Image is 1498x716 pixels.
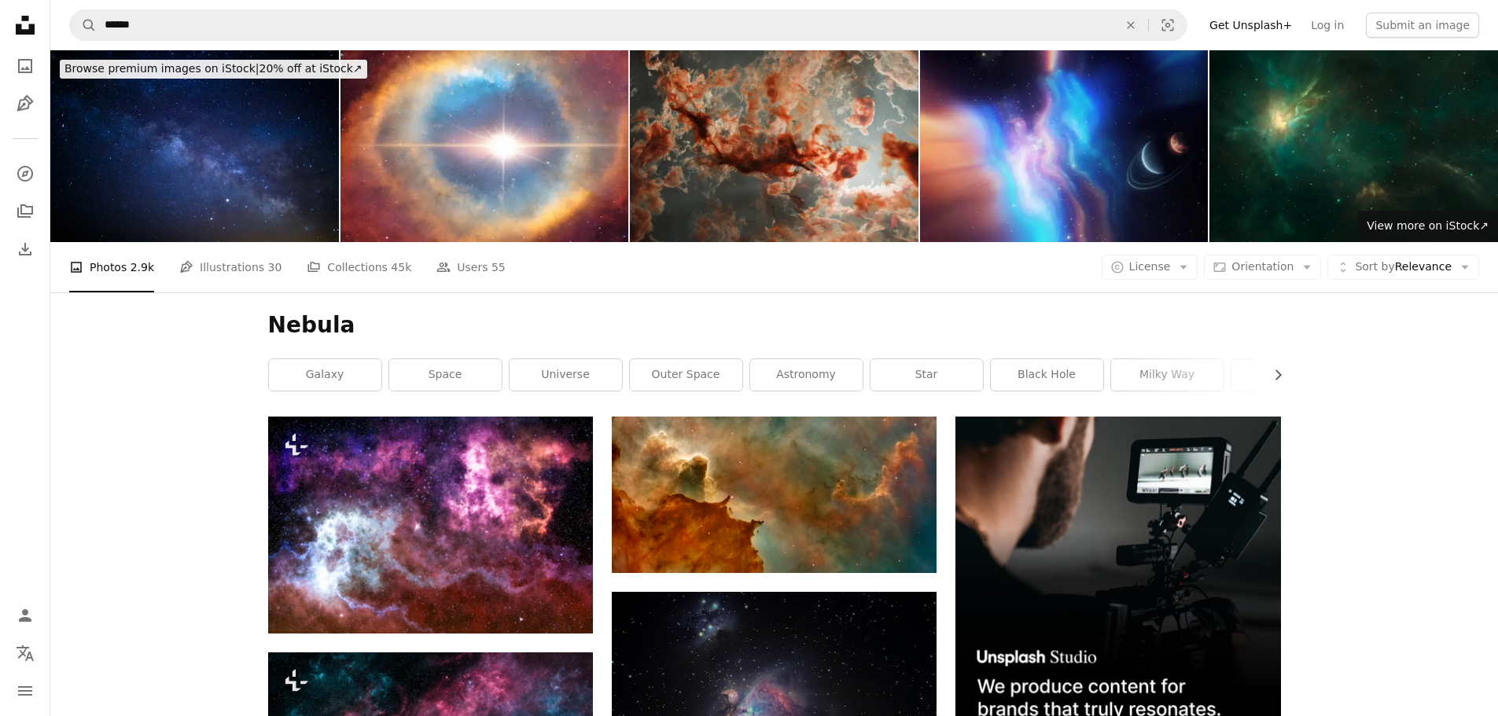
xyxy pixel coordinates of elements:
a: Nebula [612,487,937,501]
a: Illustrations [9,88,41,119]
span: Browse premium images on iStock | [64,62,259,75]
a: View more on iStock↗ [1357,211,1498,242]
span: Orientation [1231,260,1294,273]
img: Nebula [612,417,937,572]
img: Milky Way [50,50,339,242]
a: universe [510,359,622,391]
span: View more on iStock ↗ [1367,219,1489,232]
button: scroll list to the right [1264,359,1281,391]
button: Clear [1113,10,1148,40]
span: Sort by [1355,260,1394,273]
a: star [870,359,983,391]
form: Find visuals sitewide [69,9,1187,41]
a: milky way [1111,359,1224,391]
a: Log in / Sign up [9,600,41,631]
a: Browse premium images on iStock|20% off at iStock↗ [50,50,377,88]
a: space [389,359,502,391]
img: Abstract Deep Space Nebula [630,50,918,242]
img: Space background. Colorful fractal nebula in green and orange color with star field. Digital pain... [1209,50,1498,242]
span: 45k [391,259,411,276]
a: Collections 45k [307,242,411,292]
img: High definition star field, colorful night sky space. Nebula and galaxies in space. Astronomy con... [268,417,593,633]
button: Submit an image [1366,13,1479,38]
a: stars [1231,359,1344,391]
a: Explore [9,158,41,189]
a: High definition star field, colorful night sky space. Nebula and galaxies in space. Astronomy con... [268,518,593,532]
button: Search Unsplash [70,10,97,40]
h1: Nebula [268,311,1281,340]
span: License [1129,260,1171,273]
img: Flying in outer space through aurora. Planets and stars seen on the bakcground [920,50,1209,242]
button: Language [9,637,41,669]
span: 20% off at iStock ↗ [64,62,363,75]
button: Orientation [1204,255,1321,280]
a: Illustrations 30 [179,242,282,292]
button: Menu [9,675,41,707]
button: Visual search [1149,10,1187,40]
a: astronomy [750,359,863,391]
a: Collections [9,196,41,227]
span: 55 [491,259,506,276]
span: Relevance [1355,259,1452,275]
a: Log in [1301,13,1353,38]
a: Get Unsplash+ [1200,13,1301,38]
a: Photos [9,50,41,82]
a: Users 55 [436,242,506,292]
span: 30 [268,259,282,276]
a: Download History [9,233,41,265]
a: outer space [630,359,742,391]
a: cluster of star illustration [612,692,937,707]
button: License [1102,255,1198,280]
a: black hole [991,359,1103,391]
img: Supernova explosion in the center of the galaxy "Elements of this image furnished by NASA " [340,50,629,242]
a: galaxy [269,359,381,391]
button: Sort byRelevance [1327,255,1479,280]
